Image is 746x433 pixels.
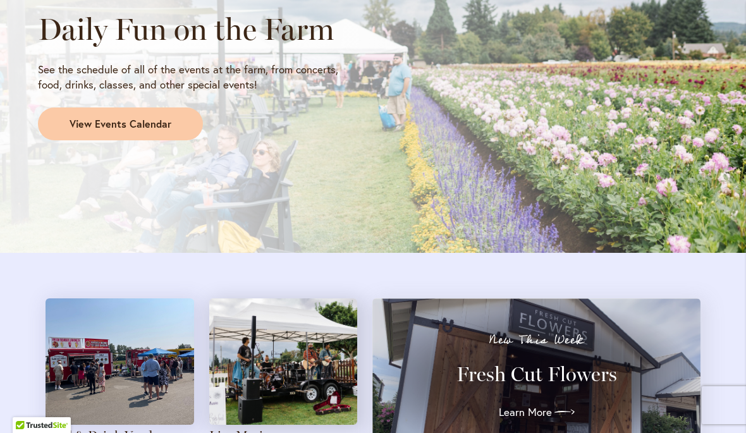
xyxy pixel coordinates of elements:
[38,11,362,47] h2: Daily Fun on the Farm
[38,62,362,92] p: See the schedule of all of the events at the farm, from concerts, food, drinks, classes, and othe...
[38,107,203,140] a: View Events Calendar
[209,298,358,425] img: A four-person band plays with a field of pink dahlias in the background
[46,298,194,425] img: Attendees gather around food trucks on a sunny day at the farm
[70,117,171,131] span: View Events Calendar
[395,334,678,346] p: New This Week
[395,362,678,387] h3: Fresh Cut Flowers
